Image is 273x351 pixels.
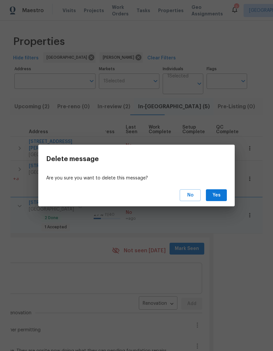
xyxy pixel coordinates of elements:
[211,191,222,199] span: Yes
[46,154,197,164] div: Delete message
[180,189,201,201] button: No
[206,189,227,201] button: Yes
[185,191,195,199] span: No
[38,172,235,184] div: Are you sure you want to delete this message?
